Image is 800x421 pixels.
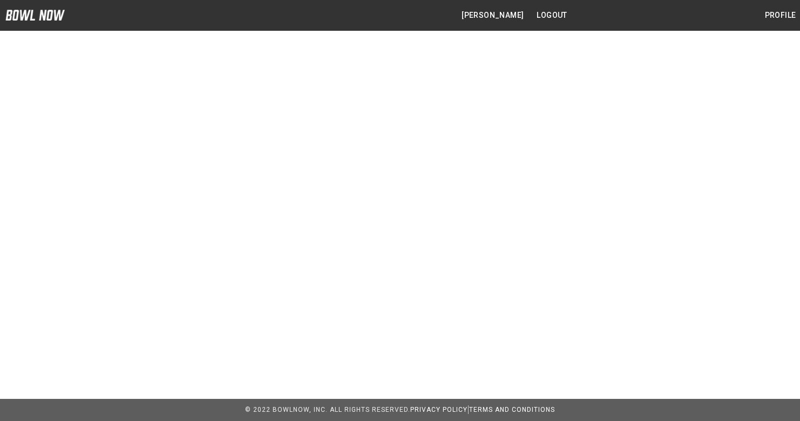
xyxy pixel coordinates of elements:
button: Profile [760,5,800,25]
button: [PERSON_NAME] [457,5,528,25]
a: Privacy Policy [410,406,467,413]
button: Logout [532,5,571,25]
a: Terms and Conditions [469,406,555,413]
span: © 2022 BowlNow, Inc. All Rights Reserved. [245,406,410,413]
img: logo [5,10,65,21]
